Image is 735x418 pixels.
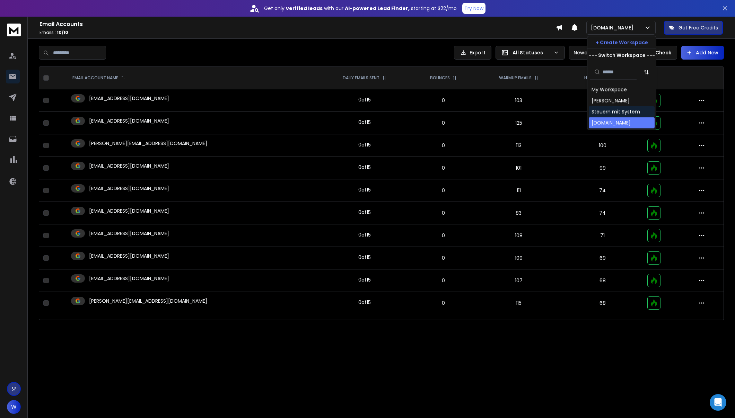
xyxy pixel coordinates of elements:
p: 0 [415,255,472,261]
button: Get Free Credits [664,21,723,35]
p: [EMAIL_ADDRESS][DOMAIN_NAME] [89,207,169,214]
p: + Create Workspace [596,39,648,46]
p: [PERSON_NAME][EMAIL_ADDRESS][DOMAIN_NAME] [89,140,207,147]
td: 69 [562,247,643,269]
td: 111 [475,179,562,202]
p: 0 [415,232,472,239]
p: [DOMAIN_NAME] [591,24,636,31]
div: 0 of 15 [358,276,371,283]
button: W [7,400,21,414]
strong: verified leads [286,5,323,12]
p: [EMAIL_ADDRESS][DOMAIN_NAME] [89,117,169,124]
div: 0 of 15 [358,96,371,103]
h1: Email Accounts [40,20,556,28]
td: 100 [562,89,643,112]
div: 0 of 15 [358,186,371,193]
p: HEALTH SCORE [584,75,614,81]
strong: AI-powered Lead Finder, [345,5,410,12]
div: [DOMAIN_NAME] [592,119,631,126]
div: 0 of 15 [358,254,371,261]
p: DAILY EMAILS SENT [343,75,379,81]
p: Get Free Credits [679,24,718,31]
p: [EMAIL_ADDRESS][DOMAIN_NAME] [89,162,169,169]
p: [EMAIL_ADDRESS][DOMAIN_NAME] [89,252,169,259]
p: All Statuses [513,49,551,56]
div: 0 of 15 [358,119,371,126]
p: [EMAIL_ADDRESS][DOMAIN_NAME] [89,230,169,237]
div: [PERSON_NAME] [592,97,630,104]
td: 74 [562,202,643,224]
div: 0 of 15 [358,141,371,148]
p: 0 [415,210,472,216]
p: [PERSON_NAME][EMAIL_ADDRESS][DOMAIN_NAME] [89,297,207,304]
button: Add New [681,46,724,60]
td: 68 [562,269,643,292]
td: 109 [475,247,562,269]
p: 0 [415,164,472,171]
td: 71 [562,224,643,247]
td: 100 [562,134,643,157]
p: [EMAIL_ADDRESS][DOMAIN_NAME] [89,95,169,102]
td: 108 [475,224,562,247]
p: 0 [415,142,472,149]
td: 125 [475,112,562,134]
td: 99 [562,157,643,179]
p: BOUNCES [430,75,450,81]
div: EMAIL ACCOUNT NAME [72,75,125,81]
div: 0 of 15 [358,164,371,171]
p: 0 [415,187,472,194]
button: + Create Workspace [587,36,656,49]
button: Sort by Sort A-Z [639,65,653,79]
div: 0 of 15 [358,231,371,238]
td: 74 [562,179,643,202]
td: 68 [562,292,643,314]
img: logo [7,24,21,36]
p: [EMAIL_ADDRESS][DOMAIN_NAME] [89,275,169,282]
td: 115 [475,292,562,314]
div: 0 of 15 [358,299,371,306]
p: Emails : [40,30,556,35]
button: Newest [569,46,614,60]
span: 10 / 10 [57,29,68,35]
div: 0 of 15 [358,209,371,216]
p: Try Now [464,5,483,12]
p: 0 [415,277,472,284]
p: 0 [415,300,472,306]
p: WARMUP EMAILS [499,75,532,81]
td: 113 [475,134,562,157]
div: Open Intercom Messenger [710,394,726,411]
button: Try Now [462,3,485,14]
div: Steuern mit System [592,108,640,115]
p: 0 [415,119,472,126]
td: 83 [475,202,562,224]
div: My Workspace [592,86,627,93]
td: 101 [475,157,562,179]
p: 0 [415,97,472,104]
button: Export [454,46,491,60]
td: 100 [562,112,643,134]
td: 107 [475,269,562,292]
p: --- Switch Workspace --- [589,52,655,59]
p: Get only with our starting at $22/mo [264,5,457,12]
td: 103 [475,89,562,112]
p: [EMAIL_ADDRESS][DOMAIN_NAME] [89,185,169,192]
